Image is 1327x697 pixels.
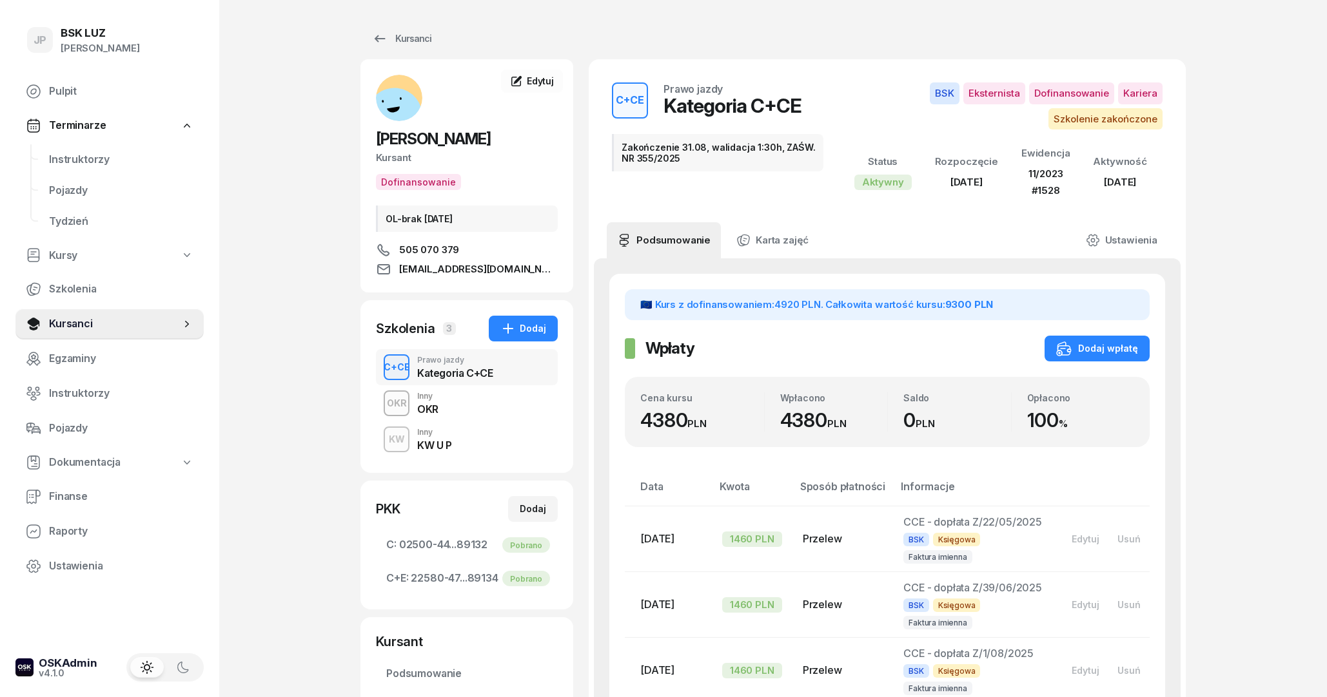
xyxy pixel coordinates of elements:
div: Saldo [903,392,1011,403]
div: Usuń [1117,533,1141,544]
span: Kariera [1118,82,1163,104]
div: 0 [903,408,1011,432]
div: Status [854,153,912,170]
th: Kwota [712,478,792,506]
div: C+CE [611,90,649,111]
div: OKR [417,404,438,414]
a: Ustawienia [15,551,204,582]
button: Edytuj [1063,660,1108,681]
div: Prawo jazdy [417,356,493,364]
button: Dodaj [489,316,558,341]
div: Ewidencja [1021,145,1070,162]
span: 02500-44...89132 [386,537,547,553]
div: OKR [382,396,412,412]
button: KW [384,426,409,452]
div: Dodaj wpłatę [1056,341,1138,356]
span: Eksternista [963,82,1025,104]
h2: Wpłaty [645,338,694,359]
span: Szkolenia [49,281,193,298]
div: PKK [376,500,400,518]
span: Tydzień [49,213,193,230]
a: Egzaminy [15,343,204,374]
span: Podsumowanie [386,665,547,682]
div: 1460 PLN [722,531,782,547]
a: Instruktorzy [39,144,204,175]
span: 3 [443,322,456,335]
span: [PERSON_NAME] [376,129,491,148]
span: Pojazdy [49,420,193,437]
a: Pojazdy [15,413,204,444]
span: CCE - dopłata Z/1/08/2025 [903,647,1034,660]
span: Dofinansowanie [1029,82,1114,104]
a: C+E:22580-47...89134Pobrano [376,563,558,594]
span: BSK [903,598,929,612]
div: Aktywność [1093,153,1147,170]
span: Szkolenie zakończone [1048,108,1163,130]
span: Kursy [49,247,77,264]
span: BSK [930,82,959,104]
span: Dokumentacja [49,454,121,471]
span: Edytuj [527,75,554,86]
span: Raporty [49,523,193,540]
a: Podsumowanie [376,658,558,689]
button: OKRInnyOKR [376,385,558,421]
span: Pojazdy [49,182,193,199]
span: C+E: [386,570,408,587]
span: [DATE] [640,598,674,611]
span: 9300 PLN [945,298,994,310]
span: C: [386,537,397,553]
div: Dodaj [500,321,546,336]
span: Faktura imienna [903,550,972,564]
a: Kursy [15,241,204,271]
a: Edytuj [501,70,563,93]
div: Aktywny [854,175,912,190]
div: Inny [417,392,438,400]
a: Kursanci [360,26,443,52]
span: [DATE] [640,664,674,676]
button: Dodaj wpłatę [1045,336,1150,361]
span: Faktura imienna [903,682,972,695]
div: Edytuj [1072,533,1099,544]
div: Kursanci [372,31,431,46]
span: Ustawienia [49,558,193,575]
div: Zakończenie 31.08, walidacja 1:30h, ZAŚW. NR 355/2025 [612,134,823,171]
div: Inny [417,428,452,436]
span: 🇪🇺 Kurs z dofinansowaniem: . Całkowita wartość kursu: [640,298,993,310]
div: Przelew [803,531,883,548]
span: 4920 PLN [774,298,821,310]
button: Edytuj [1063,594,1108,615]
div: Szkolenia [376,320,435,338]
button: Usuń [1108,660,1150,681]
span: [DATE] [640,532,674,545]
div: OSKAdmin [39,658,97,669]
span: CCE - dopłata Z/39/06/2025 [903,581,1042,594]
div: Kategoria C+CE [663,94,801,117]
span: Pulpit [49,83,193,100]
div: Edytuj [1072,599,1099,610]
button: OKR [384,390,409,416]
th: Sposób płatności [792,478,893,506]
div: Rozpoczęcie [935,153,998,170]
span: Terminarze [49,117,106,134]
a: Karta zajęć [726,222,819,258]
span: Instruktorzy [49,151,193,168]
div: Usuń [1117,665,1141,676]
button: BSKEksternistaDofinansowanieKarieraSzkolenie zakończone [839,82,1163,129]
span: JP [34,35,47,46]
small: PLN [827,417,847,430]
th: Data [625,478,712,506]
div: 4380 [640,408,764,432]
span: Księgowa [933,664,981,678]
div: 4380 [780,408,888,432]
a: Szkolenia [15,274,204,305]
a: Dokumentacja [15,448,204,477]
a: Raporty [15,516,204,547]
button: Dofinansowanie [376,174,461,190]
button: C+CE [384,354,409,380]
div: KW U P [417,440,452,450]
div: [PERSON_NAME] [61,40,140,57]
div: Kursant [376,149,558,166]
div: Przelew [803,662,883,679]
div: Pobrano [502,537,550,553]
span: [EMAIL_ADDRESS][DOMAIN_NAME] [399,262,558,277]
